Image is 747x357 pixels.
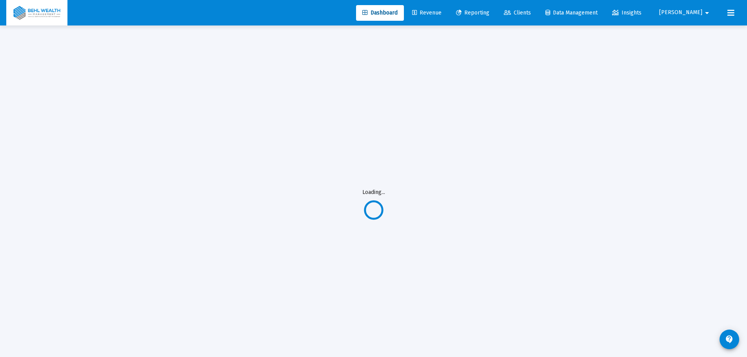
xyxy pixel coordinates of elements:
a: Revenue [406,5,448,21]
a: Reporting [450,5,496,21]
a: Dashboard [356,5,404,21]
span: Clients [504,9,531,16]
span: Reporting [456,9,489,16]
span: [PERSON_NAME] [659,9,702,16]
mat-icon: contact_support [725,335,734,344]
span: Revenue [412,9,442,16]
span: Insights [612,9,642,16]
span: Dashboard [362,9,398,16]
a: Insights [606,5,648,21]
button: [PERSON_NAME] [650,5,721,20]
img: Dashboard [12,5,62,21]
mat-icon: arrow_drop_down [702,5,712,21]
a: Data Management [539,5,604,21]
span: Data Management [545,9,598,16]
a: Clients [498,5,537,21]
